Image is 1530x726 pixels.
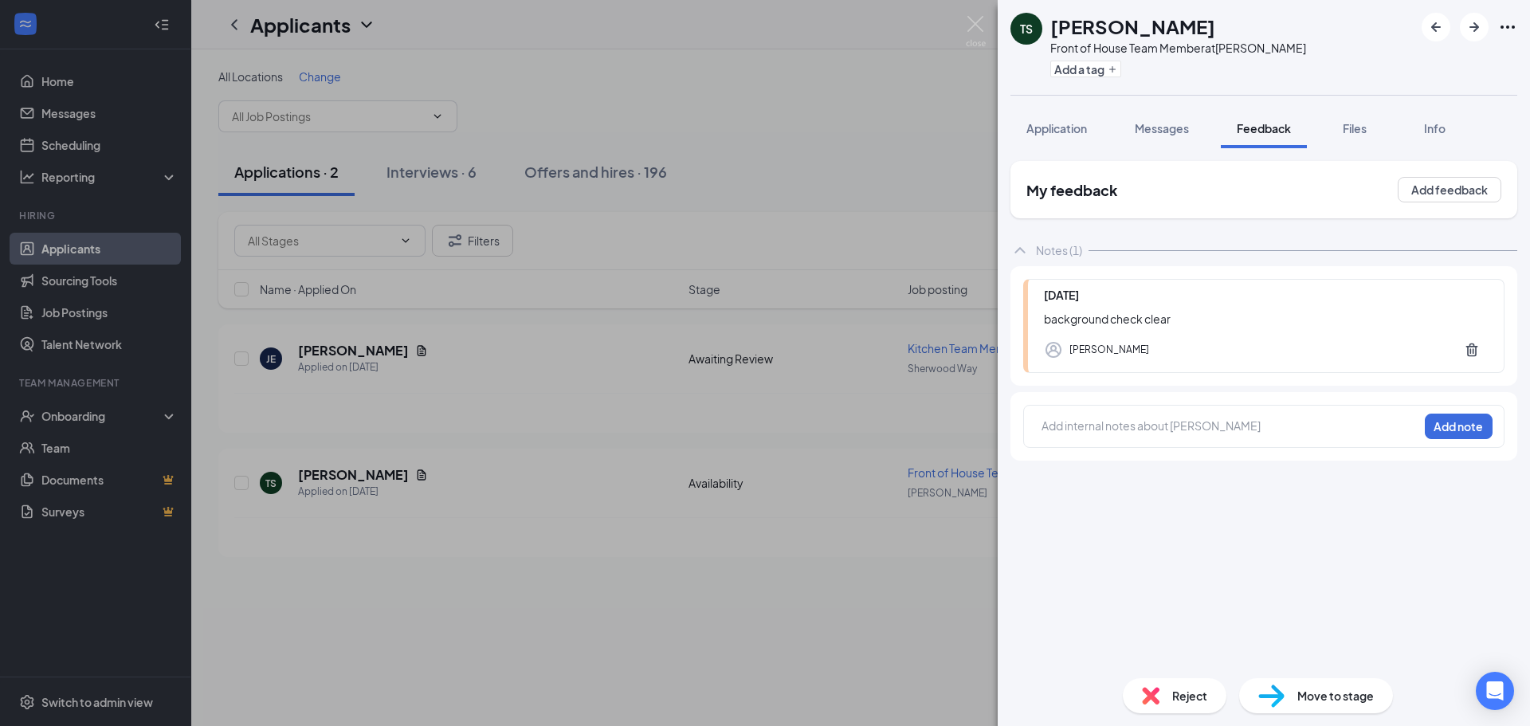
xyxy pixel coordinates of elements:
button: Trash [1456,334,1488,366]
svg: ArrowLeftNew [1426,18,1446,37]
svg: ChevronUp [1010,241,1030,260]
div: Open Intercom Messenger [1476,672,1514,710]
div: background check clear [1044,310,1488,328]
span: Info [1424,121,1446,135]
button: Add note [1425,414,1493,439]
button: ArrowRight [1460,13,1489,41]
svg: Trash [1464,342,1480,358]
span: Move to stage [1297,687,1374,704]
span: Feedback [1237,121,1291,135]
span: Files [1343,121,1367,135]
span: [DATE] [1044,288,1079,302]
span: Application [1026,121,1087,135]
h1: [PERSON_NAME] [1050,13,1215,40]
div: [PERSON_NAME] [1069,342,1149,358]
button: Add feedback [1398,177,1501,202]
span: Reject [1172,687,1207,704]
span: Messages [1135,121,1189,135]
div: TS [1020,21,1033,37]
div: Front of House Team Member at [PERSON_NAME] [1050,40,1306,56]
div: Notes (1) [1036,242,1082,258]
svg: Profile [1044,340,1063,359]
button: PlusAdd a tag [1050,61,1121,77]
h2: My feedback [1026,180,1117,200]
button: ArrowLeftNew [1422,13,1450,41]
svg: Plus [1108,65,1117,74]
svg: ArrowRight [1465,18,1484,37]
svg: Ellipses [1498,18,1517,37]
